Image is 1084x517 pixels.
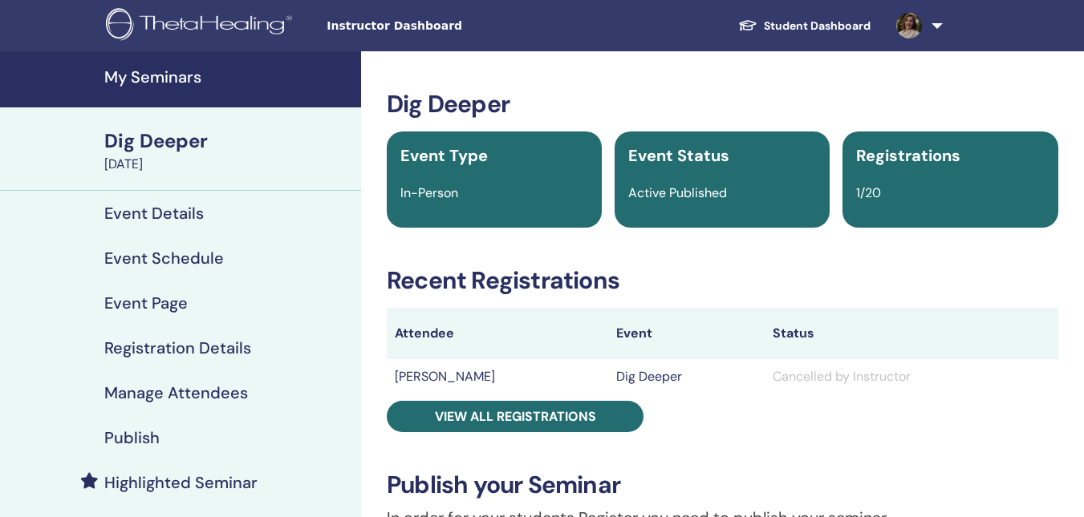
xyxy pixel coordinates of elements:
[765,308,1058,359] th: Status
[725,11,883,41] a: Student Dashboard
[104,383,248,402] h4: Manage Attendees
[856,184,881,201] span: 1/20
[738,18,757,32] img: graduation-cap-white.svg
[387,401,643,432] a: View all registrations
[104,67,351,87] h4: My Seminars
[400,184,458,201] span: In-Person
[387,308,608,359] th: Attendee
[856,145,960,166] span: Registrations
[104,338,251,357] h4: Registration Details
[104,127,351,155] div: Dig Deeper
[387,90,1058,119] h3: Dig Deeper
[104,428,160,447] h4: Publish
[628,184,727,201] span: Active Published
[387,471,1058,499] h3: Publish your Seminar
[896,13,922,38] img: default.jpg
[104,248,224,268] h4: Event Schedule
[387,266,1058,295] h3: Recent Registrations
[106,8,298,44] img: logo.png
[435,408,596,425] span: View all registrations
[608,308,764,359] th: Event
[400,145,488,166] span: Event Type
[628,145,729,166] span: Event Status
[104,204,204,223] h4: Event Details
[104,473,258,492] h4: Highlighted Seminar
[773,367,1050,386] div: Cancelled by Instructor
[104,293,188,313] h4: Event Page
[95,127,361,174] a: Dig Deeper[DATE]
[104,155,351,174] div: [DATE]
[327,18,567,34] span: Instructor Dashboard
[608,359,764,394] td: Dig Deeper
[387,359,608,394] td: [PERSON_NAME]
